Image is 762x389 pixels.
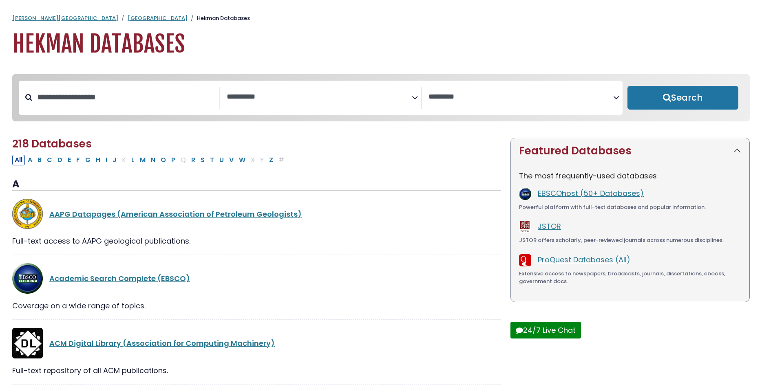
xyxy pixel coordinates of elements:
button: Filter Results B [35,155,44,165]
button: Filter Results A [25,155,35,165]
nav: Search filters [12,74,750,121]
button: Filter Results H [93,155,103,165]
h1: Hekman Databases [12,31,750,58]
input: Search database by title or keyword [32,90,219,104]
button: Filter Results P [169,155,178,165]
button: Filter Results W [236,155,248,165]
div: Full-text repository of all ACM publications. [12,365,501,376]
a: [GEOGRAPHIC_DATA] [128,14,188,22]
div: Coverage on a wide range of topics. [12,300,501,311]
nav: breadcrumb [12,14,750,22]
a: ACM Digital Library (Association for Computing Machinery) [49,338,275,348]
a: [PERSON_NAME][GEOGRAPHIC_DATA] [12,14,118,22]
a: Academic Search Complete (EBSCO) [49,273,190,284]
div: JSTOR offers scholarly, peer-reviewed journals across numerous disciplines. [519,236,741,244]
button: Submit for Search Results [627,86,738,110]
button: Filter Results D [55,155,65,165]
a: JSTOR [538,221,561,231]
textarea: Search [428,93,613,101]
button: Filter Results Z [267,155,276,165]
a: EBSCOhost (50+ Databases) [538,188,644,198]
div: Extensive access to newspapers, broadcasts, journals, dissertations, ebooks, government docs. [519,270,741,286]
a: ProQuest Databases (All) [538,255,630,265]
button: Filter Results U [217,155,226,165]
button: Filter Results J [110,155,119,165]
button: Filter Results I [103,155,110,165]
span: 218 Databases [12,136,92,151]
button: 24/7 Live Chat [510,322,581,338]
a: AAPG Datapages (American Association of Petroleum Geologists) [49,209,302,219]
button: Filter Results F [74,155,82,165]
button: Filter Results E [65,155,73,165]
button: Filter Results C [44,155,55,165]
button: Filter Results T [208,155,216,165]
h3: A [12,178,501,191]
button: Filter Results S [198,155,207,165]
button: Filter Results V [227,155,236,165]
li: Hekman Databases [188,14,250,22]
textarea: Search [227,93,411,101]
button: Filter Results N [148,155,158,165]
div: Powerful platform with full-text databases and popular information. [519,203,741,211]
button: All [12,155,25,165]
button: Featured Databases [511,138,749,164]
div: Alpha-list to filter by first letter of database name [12,154,287,165]
div: Full-text access to AAPG geological publications. [12,235,501,246]
button: Filter Results O [158,155,168,165]
p: The most frequently-used databases [519,170,741,181]
button: Filter Results M [137,155,148,165]
button: Filter Results R [189,155,198,165]
button: Filter Results L [129,155,137,165]
button: Filter Results G [83,155,93,165]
